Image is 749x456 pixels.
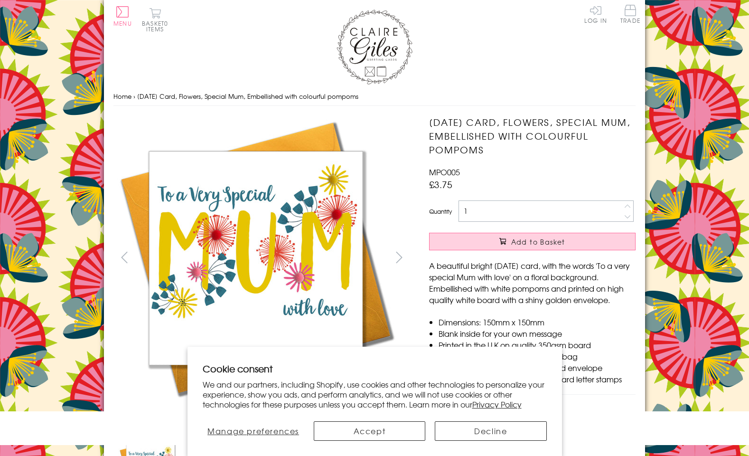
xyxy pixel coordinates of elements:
button: next [389,247,410,268]
h1: [DATE] Card, Flowers, Special Mum, Embellished with colourful pompoms [429,115,636,156]
a: Log In [584,5,607,23]
img: Claire Giles Greetings Cards [337,9,412,85]
a: Trade [620,5,640,25]
a: Privacy Policy [472,399,522,410]
li: Dimensions: 150mm x 150mm [439,316,636,328]
span: 0 items [146,19,168,33]
h3: More views [113,410,410,421]
button: Basket0 items [142,8,168,32]
span: Add to Basket [511,237,565,247]
p: A beautiful bright [DATE] card, with the words 'To a very special Mum with love' on a floral back... [429,260,636,305]
label: Quantity [429,207,452,216]
a: Home [113,92,131,101]
li: Blank inside for your own message [439,328,636,339]
span: £3.75 [429,178,452,191]
img: Mother's Day Card, Flowers, Special Mum, Embellished with colourful pompoms [410,115,695,400]
button: Menu [113,6,132,26]
li: Printed in the U.K on quality 350gsm board [439,339,636,351]
button: Manage preferences [203,421,304,441]
span: Manage preferences [207,425,299,437]
span: Menu [113,19,132,28]
nav: breadcrumbs [113,87,636,106]
p: We and our partners, including Shopify, use cookies and other technologies to personalize your ex... [203,380,547,409]
span: › [133,92,135,101]
button: prev [113,247,135,268]
button: Decline [435,421,546,441]
button: Accept [314,421,425,441]
h2: Cookie consent [203,362,547,375]
img: Mother's Day Card, Flowers, Special Mum, Embellished with colourful pompoms [113,115,398,400]
span: [DATE] Card, Flowers, Special Mum, Embellished with colourful pompoms [137,92,358,101]
button: Add to Basket [429,233,636,250]
span: Trade [620,5,640,23]
span: MPO005 [429,166,460,178]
